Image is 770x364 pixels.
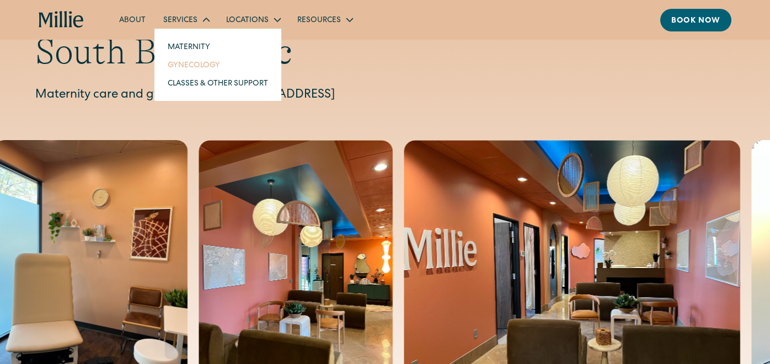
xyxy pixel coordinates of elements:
div: Resources [297,15,341,26]
div: Resources [288,10,361,29]
div: Locations [217,10,288,29]
a: Gynecology [159,56,277,74]
a: home [39,11,84,29]
div: Book now [671,15,720,27]
a: Classes & Other Support [159,74,277,92]
a: About [110,10,154,29]
a: Maternity [159,38,277,56]
div: Services [163,15,197,26]
p: Maternity care and gynecology at [STREET_ADDRESS] [35,87,735,105]
h1: South Bay Clinic [35,31,735,73]
nav: Services [154,29,281,101]
div: Locations [226,15,269,26]
a: Book now [660,9,731,31]
div: Services [154,10,217,29]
